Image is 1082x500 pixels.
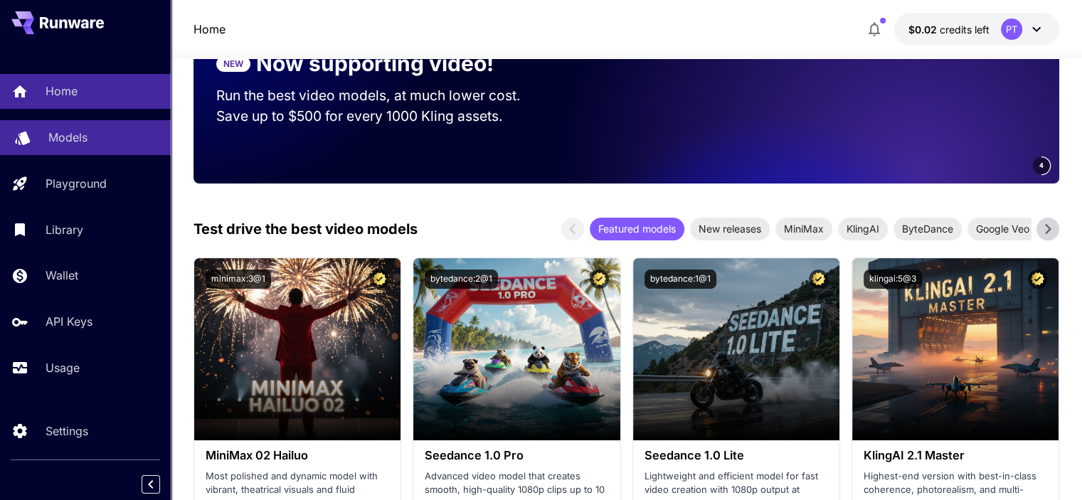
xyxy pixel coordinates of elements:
span: Featured models [590,221,684,236]
p: Home [46,83,78,100]
button: Certified Model – Vetted for best performance and includes a commercial license. [590,270,609,289]
p: Settings [46,422,88,440]
p: Models [48,129,87,146]
div: PT [1001,18,1022,40]
p: API Keys [46,313,92,330]
button: bytedance:1@1 [645,270,716,289]
img: alt [633,258,839,440]
span: 4 [1039,160,1044,171]
p: Wallet [46,267,78,284]
h3: MiniMax 02 Hailuo [206,449,389,462]
p: Library [46,221,83,238]
span: MiniMax [775,221,832,236]
img: alt [194,258,401,440]
p: Test drive the best video models [193,218,418,240]
span: credits left [940,23,990,36]
button: Certified Model – Vetted for best performance and includes a commercial license. [1028,270,1047,289]
p: Now supporting video! [256,48,494,80]
div: ByteDance [893,218,962,240]
div: Featured models [590,218,684,240]
button: $0.02134PT [894,13,1059,46]
span: ByteDance [893,221,962,236]
button: Certified Model – Vetted for best performance and includes a commercial license. [809,270,828,289]
nav: breadcrumb [193,21,226,38]
h3: Seedance 1.0 Pro [425,449,608,462]
p: Playground [46,175,107,192]
button: klingai:5@3 [864,270,922,289]
p: NEW [223,58,243,70]
p: Usage [46,359,80,376]
p: Save up to $500 for every 1000 Kling assets. [216,106,548,127]
span: Google Veo [967,221,1038,236]
div: KlingAI [838,218,888,240]
div: Google Veo [967,218,1038,240]
h3: KlingAI 2.1 Master [864,449,1047,462]
img: alt [413,258,620,440]
span: KlingAI [838,221,888,236]
button: minimax:3@1 [206,270,271,289]
button: Certified Model – Vetted for best performance and includes a commercial license. [370,270,389,289]
div: New releases [690,218,770,240]
div: Collapse sidebar [152,472,171,497]
span: New releases [690,221,770,236]
div: MiniMax [775,218,832,240]
img: alt [852,258,1059,440]
div: $0.02134 [908,22,990,37]
a: Home [193,21,226,38]
button: Collapse sidebar [142,475,160,494]
span: $0.02 [908,23,940,36]
p: Run the best video models, at much lower cost. [216,85,548,106]
h3: Seedance 1.0 Lite [645,449,828,462]
button: bytedance:2@1 [425,270,498,289]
